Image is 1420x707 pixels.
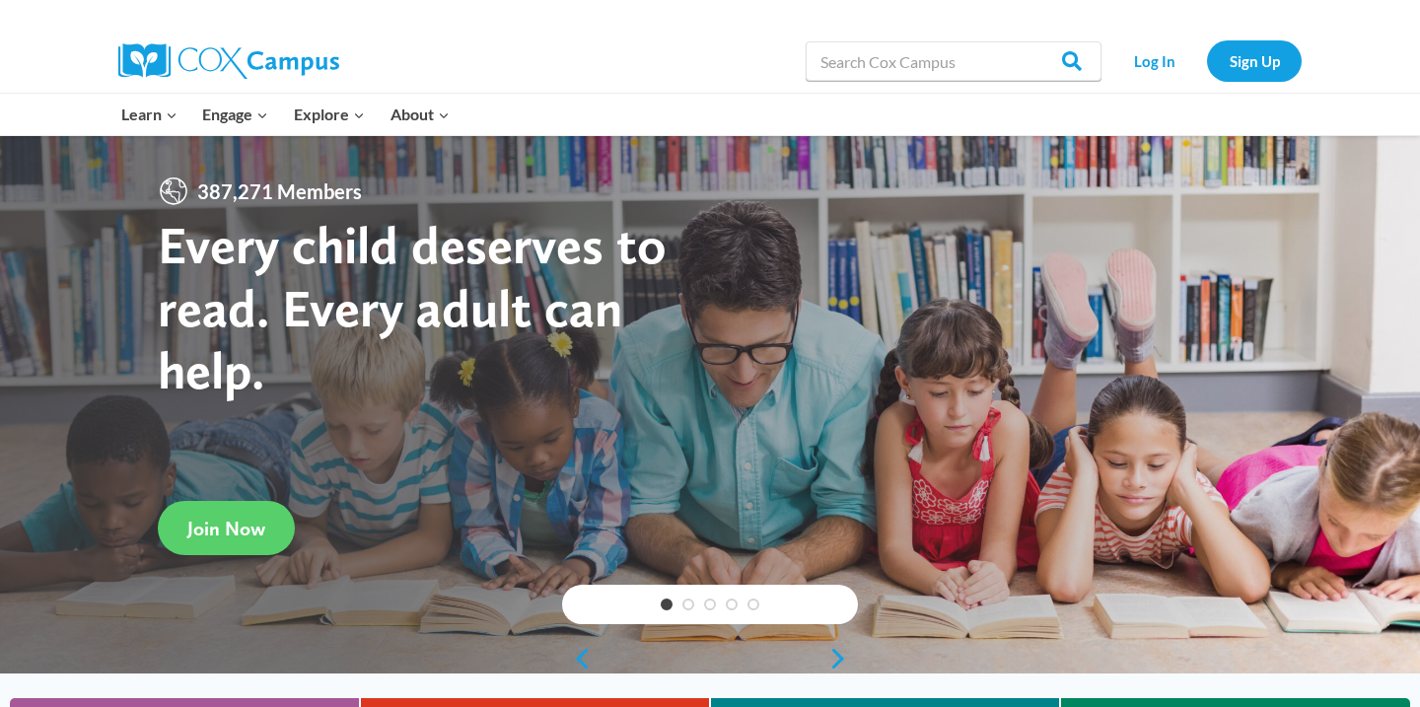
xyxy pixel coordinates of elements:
[187,517,265,540] span: Join Now
[828,647,858,671] a: next
[108,94,461,135] nav: Primary Navigation
[661,599,673,610] a: 1
[1111,40,1197,81] a: Log In
[158,501,295,555] a: Join Now
[390,102,450,127] span: About
[158,213,667,401] strong: Every child deserves to read. Every adult can help.
[118,43,339,79] img: Cox Campus
[294,102,365,127] span: Explore
[682,599,694,610] a: 2
[1111,40,1302,81] nav: Secondary Navigation
[1207,40,1302,81] a: Sign Up
[562,639,858,678] div: content slider buttons
[562,647,592,671] a: previous
[202,102,268,127] span: Engage
[806,41,1101,81] input: Search Cox Campus
[726,599,738,610] a: 4
[747,599,759,610] a: 5
[121,102,177,127] span: Learn
[704,599,716,610] a: 3
[189,176,370,207] span: 387,271 Members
